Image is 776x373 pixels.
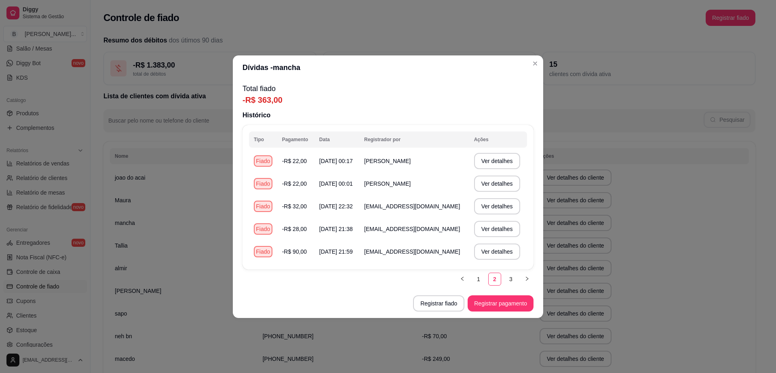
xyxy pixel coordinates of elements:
li: 2 [488,273,501,286]
button: Close [529,57,542,70]
button: Registrar pagamento [468,295,533,312]
button: left [456,273,469,286]
button: Ver detalhes [474,198,520,214]
div: Fiado [254,223,272,235]
p: Histórico [242,110,533,120]
th: Tipo [249,131,277,148]
span: [EMAIL_ADDRESS][DOMAIN_NAME] [364,226,460,232]
p: -R$ 363,00 [242,94,533,106]
a: 2 [489,273,501,285]
td: -R$ 28,00 [277,218,314,240]
th: Data [314,131,359,148]
span: [EMAIL_ADDRESS][DOMAIN_NAME] [364,248,460,255]
li: Previous Page [456,273,469,286]
header: Dívidas - mancha [233,55,543,80]
button: Registrar fiado [413,295,464,312]
span: [PERSON_NAME] [364,158,411,164]
li: Next Page [521,273,533,286]
th: Registrador por [359,131,469,148]
li: 1 [472,273,485,286]
td: -R$ 90,00 [277,240,314,263]
span: [DATE] 00:01 [319,180,353,187]
button: Ver detalhes [474,153,520,169]
div: Fiado [254,155,272,167]
td: -R$ 32,00 [277,195,314,218]
span: [DATE] 21:38 [319,226,353,232]
span: [DATE] 22:32 [319,203,353,210]
span: left [460,276,465,281]
p: Total fiado [242,83,533,94]
button: Ver detalhes [474,244,520,260]
li: 3 [504,273,517,286]
span: [DATE] 00:17 [319,158,353,164]
th: Pagamento [277,131,314,148]
span: [DATE] 21:59 [319,248,353,255]
a: 1 [472,273,485,285]
div: Fiado [254,246,272,257]
div: Fiado [254,178,272,189]
button: right [521,273,533,286]
span: [EMAIL_ADDRESS][DOMAIN_NAME] [364,203,460,210]
td: -R$ 22,00 [277,172,314,195]
button: Ver detalhes [474,221,520,237]
button: Ver detalhes [474,176,520,192]
a: 3 [505,273,517,285]
th: Ações [469,131,527,148]
span: [PERSON_NAME] [364,180,411,187]
div: Fiado [254,201,272,212]
span: right [525,276,529,281]
td: -R$ 22,00 [277,150,314,172]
